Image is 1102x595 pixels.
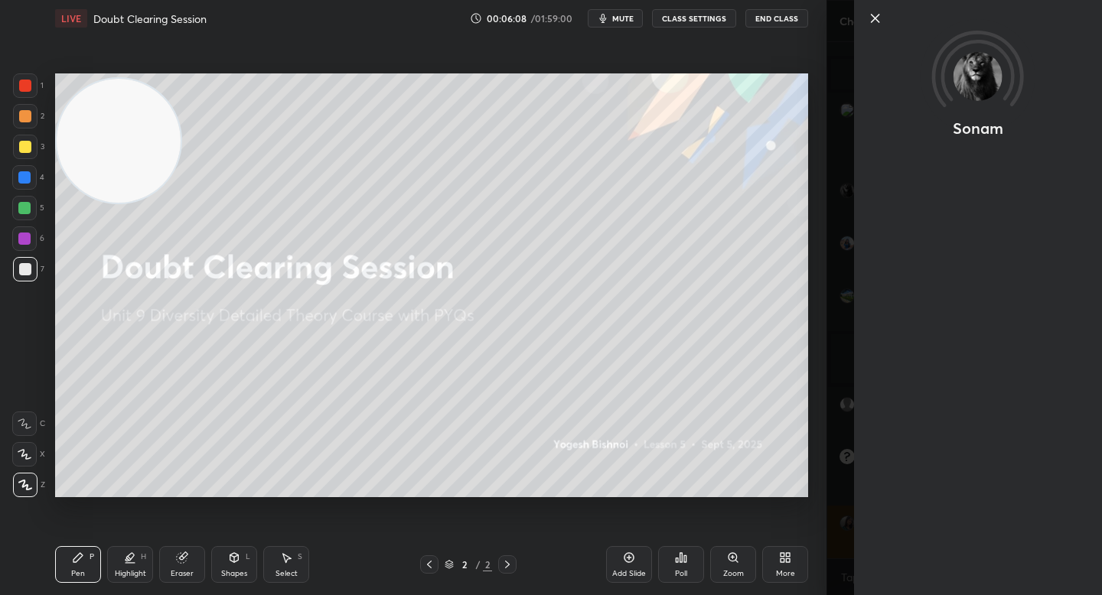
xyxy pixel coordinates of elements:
[612,13,634,24] span: mute
[723,570,744,577] div: Zoom
[12,226,44,251] div: 6
[776,570,795,577] div: More
[475,560,480,569] div: /
[298,553,302,561] div: S
[55,9,87,28] div: LIVE
[12,196,44,220] div: 5
[221,570,247,577] div: Shapes
[115,570,146,577] div: Highlight
[854,135,1102,151] div: animation
[171,570,194,577] div: Eraser
[90,553,94,561] div: P
[13,257,44,281] div: 7
[457,560,472,569] div: 2
[141,553,146,561] div: H
[12,165,44,190] div: 4
[275,570,298,577] div: Select
[71,570,85,577] div: Pen
[13,473,45,497] div: Z
[93,11,207,26] h4: Doubt Clearing Session
[588,9,643,28] button: mute
[246,553,250,561] div: L
[675,570,687,577] div: Poll
[745,9,808,28] button: End Class
[612,570,646,577] div: Add Slide
[13,73,44,98] div: 1
[12,442,45,467] div: X
[13,104,44,128] div: 2
[13,135,44,159] div: 3
[954,52,1003,101] img: 54b74517950d4a7287490f84bc2c4620.jpg
[483,558,492,571] div: 2
[953,122,1003,135] p: Sonam
[12,411,45,436] div: C
[652,9,736,28] button: CLASS SETTINGS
